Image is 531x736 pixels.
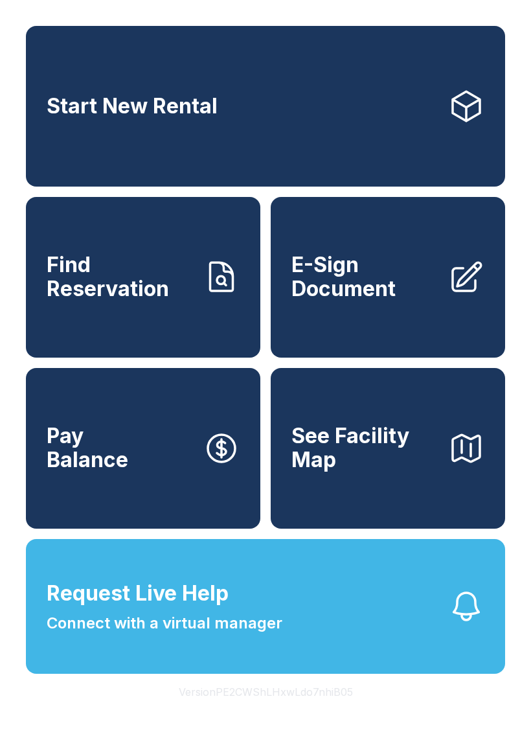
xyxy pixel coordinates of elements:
span: Find Reservation [47,253,193,301]
span: Connect with a virtual manager [47,612,282,635]
button: Request Live HelpConnect with a virtual manager [26,539,505,674]
button: VersionPE2CWShLHxwLdo7nhiB05 [168,674,363,710]
span: E-Sign Document [291,253,438,301]
button: See Facility Map [271,368,505,529]
span: Pay Balance [47,424,128,472]
a: Find Reservation [26,197,260,358]
span: Request Live Help [47,578,229,609]
a: PayBalance [26,368,260,529]
span: Start New Rental [47,95,218,119]
span: See Facility Map [291,424,438,472]
a: Start New Rental [26,26,505,187]
a: E-Sign Document [271,197,505,358]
